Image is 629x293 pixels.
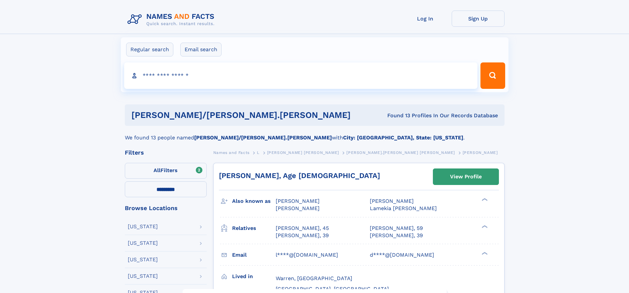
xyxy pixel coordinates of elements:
span: [PERSON_NAME] [370,198,414,204]
div: Browse Locations [125,205,207,211]
h3: Lived in [232,271,276,282]
b: City: [GEOGRAPHIC_DATA], State: [US_STATE] [343,134,463,141]
a: [PERSON_NAME], 59 [370,225,423,232]
div: [US_STATE] [128,240,158,246]
h3: Also known as [232,196,276,207]
a: Names and Facts [213,148,250,157]
span: [PERSON_NAME].[PERSON_NAME] [PERSON_NAME] [346,150,455,155]
b: [PERSON_NAME]/[PERSON_NAME].[PERSON_NAME] [194,134,332,141]
label: Filters [125,163,207,179]
img: Logo Names and Facts [125,11,220,28]
h3: Relatives [232,223,276,234]
label: Email search [180,43,222,56]
a: [PERSON_NAME], 39 [370,232,423,239]
span: Lamekia [PERSON_NAME] [370,205,437,211]
a: [PERSON_NAME], Age [DEMOGRAPHIC_DATA] [219,171,380,180]
span: All [154,167,160,173]
a: [PERSON_NAME], 45 [276,225,329,232]
div: ❯ [480,198,488,202]
div: ❯ [480,251,488,255]
div: We found 13 people named with . [125,126,505,142]
div: [US_STATE] [128,257,158,262]
h3: Email [232,249,276,261]
span: [PERSON_NAME] [276,205,320,211]
h1: [PERSON_NAME]/[PERSON_NAME].[PERSON_NAME] [131,111,369,119]
div: [US_STATE] [128,274,158,279]
a: View Profile [433,169,499,185]
a: Sign Up [452,11,505,27]
span: [GEOGRAPHIC_DATA], [GEOGRAPHIC_DATA] [276,286,389,292]
span: [PERSON_NAME] [PERSON_NAME] [267,150,339,155]
a: [PERSON_NAME].[PERSON_NAME] [PERSON_NAME] [346,148,455,157]
span: L [257,150,260,155]
span: [PERSON_NAME] [463,150,498,155]
a: [PERSON_NAME] [PERSON_NAME] [267,148,339,157]
a: L [257,148,260,157]
div: Filters [125,150,207,156]
label: Regular search [126,43,173,56]
a: Log In [399,11,452,27]
div: ❯ [480,224,488,229]
span: Warren, [GEOGRAPHIC_DATA] [276,275,352,281]
span: [PERSON_NAME] [276,198,320,204]
div: Found 13 Profiles In Our Records Database [369,112,498,119]
div: View Profile [450,169,482,184]
button: Search Button [480,62,505,89]
input: search input [124,62,478,89]
a: [PERSON_NAME], 39 [276,232,329,239]
div: [US_STATE] [128,224,158,229]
